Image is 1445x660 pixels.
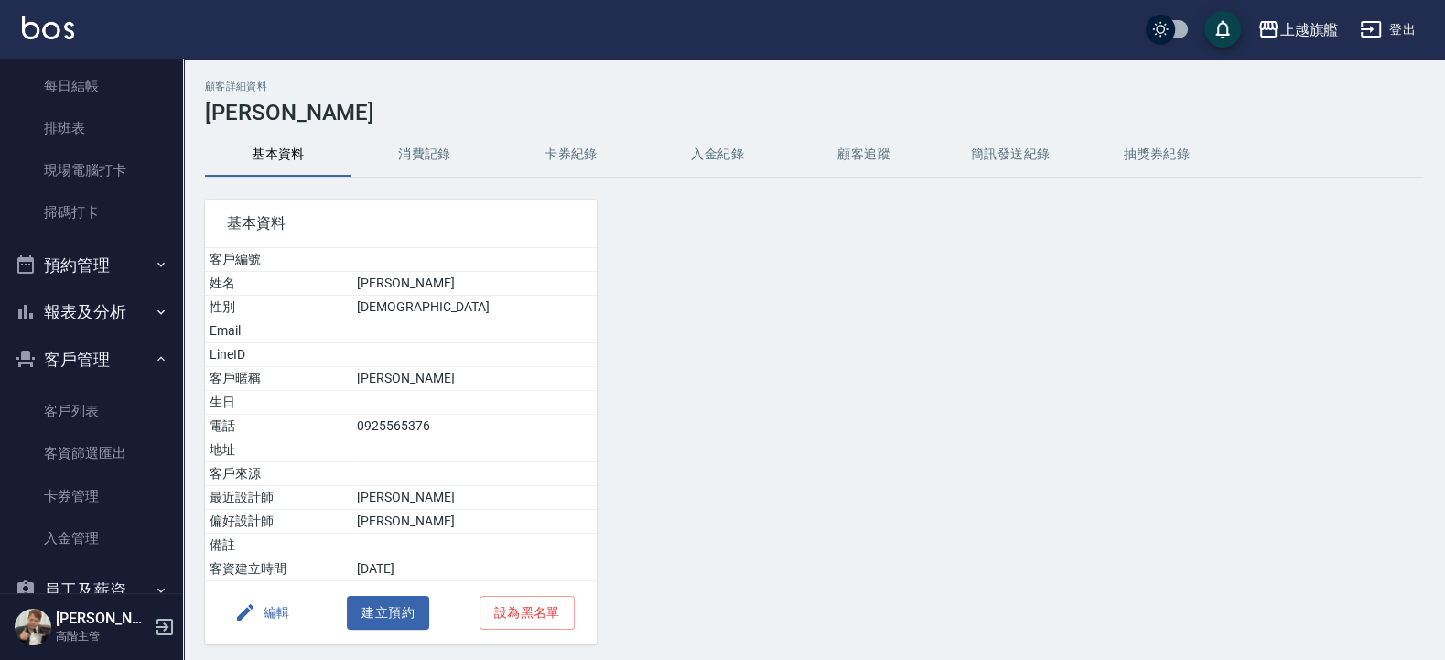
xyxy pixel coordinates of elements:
[347,596,429,630] button: 建立預約
[15,609,51,645] img: Person
[7,149,176,191] a: 現場電腦打卡
[205,438,352,462] td: 地址
[205,248,352,272] td: 客戶編號
[352,367,597,391] td: [PERSON_NAME]
[1204,11,1241,48] button: save
[1250,11,1345,49] button: 上越旗艦
[205,462,352,486] td: 客戶來源
[351,133,498,177] button: 消費記錄
[352,486,597,510] td: [PERSON_NAME]
[480,596,575,630] button: 設為黑名單
[1084,133,1230,177] button: 抽獎券紀錄
[7,242,176,289] button: 預約管理
[205,510,352,534] td: 偏好設計師
[7,432,176,474] a: 客資篩選匯出
[22,16,74,39] img: Logo
[1279,18,1338,41] div: 上越旗艦
[498,133,644,177] button: 卡券紀錄
[205,534,352,557] td: 備註
[791,133,937,177] button: 顧客追蹤
[7,288,176,336] button: 報表及分析
[205,557,352,581] td: 客資建立時間
[205,296,352,319] td: 性別
[352,557,597,581] td: [DATE]
[7,191,176,233] a: 掃碼打卡
[205,81,1423,92] h2: 顧客詳細資料
[56,628,149,644] p: 高階主管
[7,390,176,432] a: 客戶列表
[205,367,352,391] td: 客戶暱稱
[352,415,597,438] td: 0925565376
[205,319,352,343] td: Email
[205,100,1423,125] h3: [PERSON_NAME]
[205,343,352,367] td: LineID
[205,391,352,415] td: 生日
[56,610,149,628] h5: [PERSON_NAME]
[1353,13,1423,47] button: 登出
[227,596,297,630] button: 編輯
[7,336,176,384] button: 客戶管理
[7,567,176,614] button: 員工及薪資
[205,133,351,177] button: 基本資料
[205,486,352,510] td: 最近設計師
[7,107,176,149] a: 排班表
[7,517,176,559] a: 入金管理
[205,415,352,438] td: 電話
[227,214,575,233] span: 基本資料
[205,272,352,296] td: 姓名
[352,272,597,296] td: [PERSON_NAME]
[7,475,176,517] a: 卡券管理
[352,510,597,534] td: [PERSON_NAME]
[352,296,597,319] td: [DEMOGRAPHIC_DATA]
[7,65,176,107] a: 每日結帳
[644,133,791,177] button: 入金紀錄
[937,133,1084,177] button: 簡訊發送紀錄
